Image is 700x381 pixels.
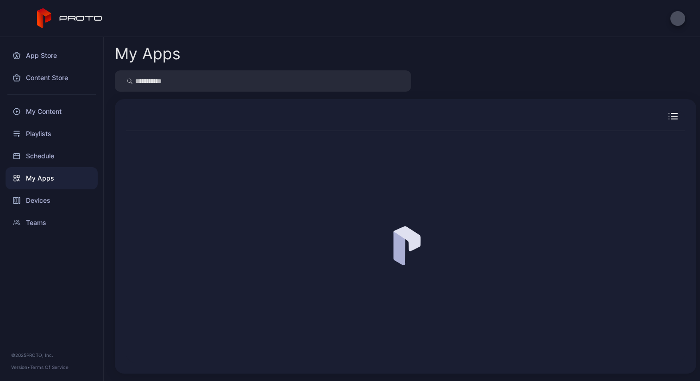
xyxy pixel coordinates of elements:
a: App Store [6,44,98,67]
a: Content Store [6,67,98,89]
a: Devices [6,189,98,212]
a: Schedule [6,145,98,167]
a: My Apps [6,167,98,189]
a: My Content [6,100,98,123]
span: Version • [11,364,30,370]
a: Terms Of Service [30,364,69,370]
div: My Apps [115,46,181,62]
a: Playlists [6,123,98,145]
div: © 2025 PROTO, Inc. [11,351,92,359]
a: Teams [6,212,98,234]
